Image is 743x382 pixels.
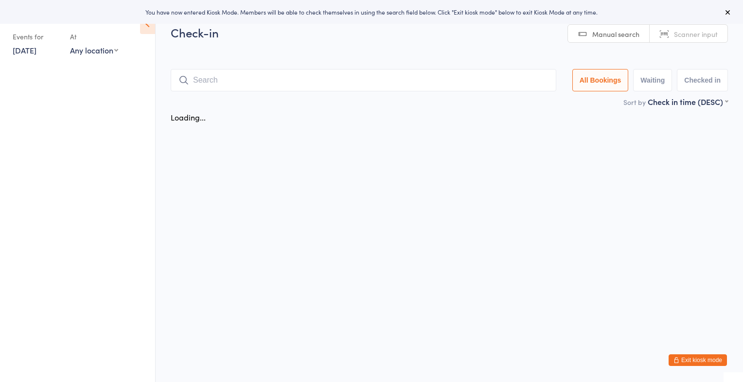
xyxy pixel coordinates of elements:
h2: Check-in [171,24,728,40]
div: Loading... [171,112,206,122]
a: [DATE] [13,45,36,55]
div: Events for [13,29,60,45]
div: At [70,29,118,45]
button: Waiting [633,69,672,91]
div: Check in time (DESC) [648,96,728,107]
button: All Bookings [572,69,629,91]
button: Exit kiosk mode [669,354,727,366]
input: Search [171,69,556,91]
label: Sort by [623,97,646,107]
div: You have now entered Kiosk Mode. Members will be able to check themselves in using the search fie... [16,8,727,16]
span: Manual search [592,29,639,39]
span: Scanner input [674,29,718,39]
div: Any location [70,45,118,55]
button: Checked in [677,69,728,91]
